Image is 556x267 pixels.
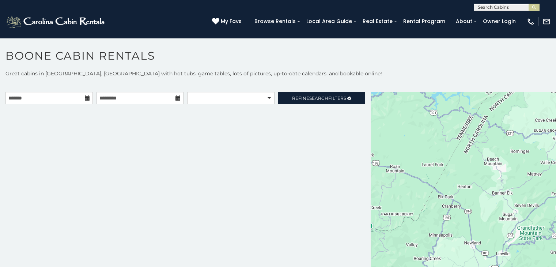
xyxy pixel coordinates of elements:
[542,18,551,26] img: mail-regular-white.png
[309,95,328,101] span: Search
[5,14,107,29] img: White-1-2.png
[251,16,299,27] a: Browse Rentals
[212,18,243,26] a: My Favs
[221,18,242,25] span: My Favs
[400,16,449,27] a: Rental Program
[527,18,535,26] img: phone-regular-white.png
[303,16,356,27] a: Local Area Guide
[278,92,366,104] a: RefineSearchFilters
[479,16,519,27] a: Owner Login
[452,16,476,27] a: About
[359,16,396,27] a: Real Estate
[292,95,346,101] span: Refine Filters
